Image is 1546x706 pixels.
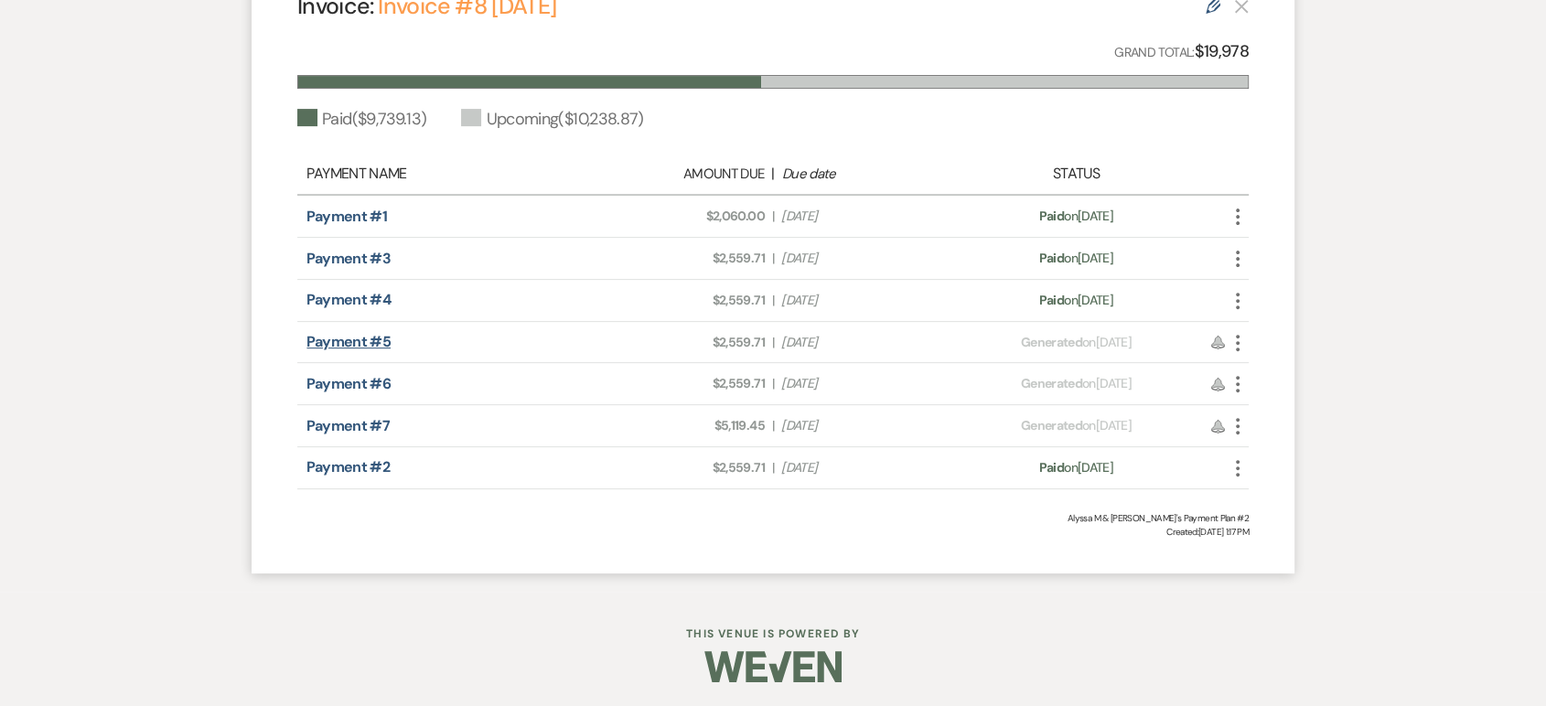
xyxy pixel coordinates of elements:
[960,163,1193,185] div: Status
[1021,375,1082,391] span: Generated
[596,374,765,393] span: $2,559.71
[1021,417,1082,433] span: Generated
[306,163,586,185] div: Payment Name
[306,457,390,476] a: Payment #2
[782,164,950,185] div: Due date
[1039,459,1064,476] span: Paid
[772,333,774,352] span: |
[960,333,1193,352] div: on [DATE]
[306,249,391,268] a: Payment #3
[781,249,950,268] span: [DATE]
[586,163,960,185] div: |
[1039,250,1064,266] span: Paid
[960,458,1193,477] div: on [DATE]
[704,635,842,699] img: Weven Logo
[781,458,950,477] span: [DATE]
[781,207,950,226] span: [DATE]
[781,291,950,310] span: [DATE]
[596,164,764,185] div: Amount Due
[1021,334,1082,350] span: Generated
[306,332,391,351] a: Payment #5
[596,249,765,268] span: $2,559.71
[772,249,774,268] span: |
[772,207,774,226] span: |
[1039,292,1064,308] span: Paid
[960,207,1193,226] div: on [DATE]
[772,374,774,393] span: |
[596,291,765,310] span: $2,559.71
[772,416,774,435] span: |
[297,511,1249,525] div: Alyssa M & [PERSON_NAME]'s Payment Plan #2
[781,333,950,352] span: [DATE]
[596,207,765,226] span: $2,060.00
[960,291,1193,310] div: on [DATE]
[297,107,426,132] div: Paid ( $9,739.13 )
[461,107,643,132] div: Upcoming ( $10,238.87 )
[596,458,765,477] span: $2,559.71
[306,374,391,393] a: Payment #6
[306,290,391,309] a: Payment #4
[596,333,765,352] span: $2,559.71
[1039,208,1064,224] span: Paid
[960,249,1193,268] div: on [DATE]
[772,458,774,477] span: |
[596,416,765,435] span: $5,119.45
[772,291,774,310] span: |
[306,416,390,435] a: Payment #7
[297,525,1249,539] span: Created: [DATE] 1:17 PM
[1114,38,1249,65] p: Grand Total:
[781,374,950,393] span: [DATE]
[306,207,387,226] a: Payment #1
[1194,40,1249,62] strong: $19,978
[960,416,1193,435] div: on [DATE]
[781,416,950,435] span: [DATE]
[960,374,1193,393] div: on [DATE]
